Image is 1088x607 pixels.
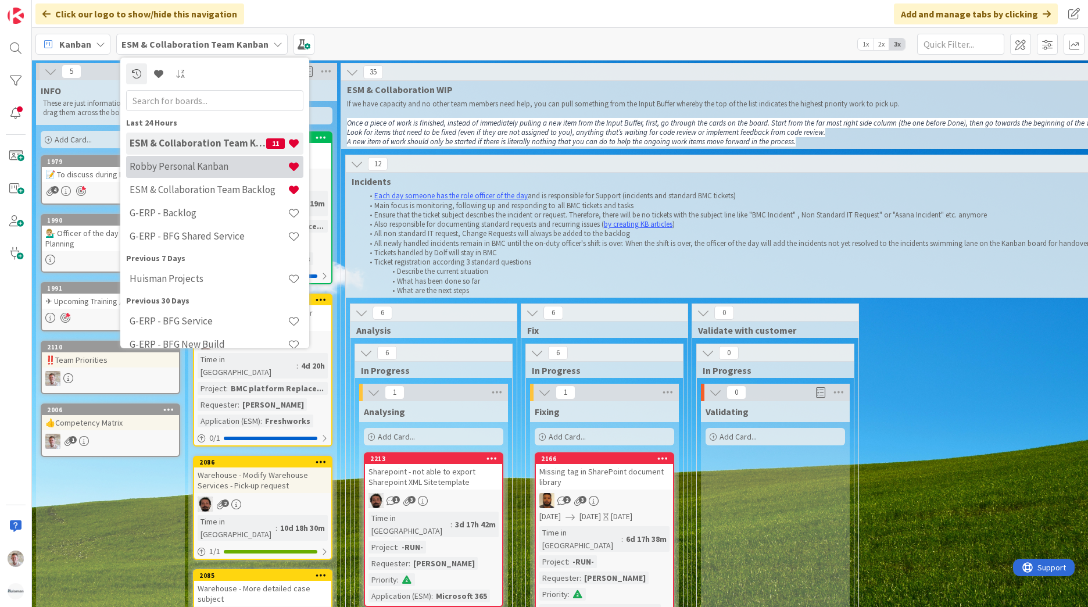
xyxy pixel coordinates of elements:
div: Requester [368,557,409,570]
b: ESM & Collaboration Team Kanban [121,38,269,50]
img: AC [198,497,213,512]
span: : [431,590,433,602]
div: 1979 [47,158,179,166]
div: 2006 [42,405,179,415]
span: 5 [62,65,81,78]
div: 2166Missing tag in SharePoint document library [536,454,673,490]
span: Add Card... [549,431,586,442]
span: : [568,555,570,568]
div: 1991✈ Upcoming Training / Holidays etc. [42,283,179,309]
div: Requester [539,572,579,584]
img: Rd [8,551,24,567]
div: Click our logo to show/hide this navigation [35,3,244,24]
div: Project [198,382,226,395]
span: 1 [69,436,77,444]
span: 2x [874,38,889,50]
div: Application (ESM) [198,415,260,427]
h4: G-ERP - BFG New Build [130,338,288,350]
div: 10d 18h 30m [277,522,328,534]
div: 2006👍Competency Matrix [42,405,179,430]
div: [DATE] [611,510,632,523]
div: 2006 [47,406,179,414]
div: DM [536,493,673,508]
div: 2085Warehouse - More detailed case subject [194,570,331,606]
div: 1979📝 To discuss during Daily [42,156,179,182]
span: In Progress [703,365,839,376]
span: Add Card... [720,431,757,442]
div: 2166 [541,455,673,463]
em: Look for items that need to be fixed (even if they are not assigned to you), anything that’s wait... [347,127,825,137]
span: : [238,398,239,411]
span: 1 [385,385,405,399]
img: Rd [45,371,60,386]
div: Previous 7 Days [126,252,303,265]
span: In Progress [361,365,498,376]
div: Priority [539,588,568,601]
div: 1979 [42,156,179,167]
span: Analysis [356,324,502,336]
span: Add Card... [55,134,92,145]
span: 35 [363,65,383,79]
span: : [226,382,228,395]
div: Freshworks [262,415,313,427]
h4: Robby Personal Kanban [130,160,288,172]
span: : [296,359,298,372]
span: Validate with customer [698,324,844,336]
span: 0 [714,306,734,320]
div: Warehouse - Modify Warehouse Services - Pick-up request [194,467,331,493]
div: 2086Warehouse - Modify Warehouse Services - Pick-up request [194,457,331,493]
span: 3x [889,38,905,50]
div: Last 24 Hours [126,117,303,129]
span: : [579,572,581,584]
h4: G-ERP - Backlog [130,207,288,219]
div: 4d 20h [298,359,328,372]
div: [PERSON_NAME] [239,398,307,411]
img: avatar [8,583,24,599]
span: 6 [548,346,568,360]
span: 3 [579,496,586,504]
img: DM [539,493,554,508]
span: : [409,557,410,570]
span: 1 / 1 [209,545,220,558]
div: Time in [GEOGRAPHIC_DATA] [368,512,450,537]
div: 2085 [194,570,331,581]
div: 1990 [42,215,179,226]
div: ✈ Upcoming Training / Holidays etc. [42,294,179,309]
span: 0 / 1 [209,432,220,444]
div: Warehouse - More detailed case subject [194,581,331,606]
span: Analysing [364,406,405,417]
span: : [568,588,570,601]
div: 2166 [536,454,673,464]
div: Time in [GEOGRAPHIC_DATA] [539,526,621,552]
h4: ESM & Collaboration Team Kanban [130,137,266,149]
span: : [621,533,623,545]
span: Validating [706,406,749,417]
div: [PERSON_NAME] [581,572,649,584]
a: by creating KB articles [604,219,672,229]
div: -RUN- [399,541,426,554]
div: 1990💁🏼‍♂️ Officer of the day (Support role) Planning [42,215,179,251]
em: A new item of work should only be started if there is literally nothing that you can do to help t... [347,137,796,147]
div: Time in [GEOGRAPHIC_DATA] [198,353,296,379]
div: AC [365,493,502,508]
div: 0/1 [194,431,331,445]
span: 0 [719,346,739,360]
div: Time in [GEOGRAPHIC_DATA] [198,515,275,541]
span: : [275,522,277,534]
h4: Huisman Projects [130,273,288,284]
span: Support [24,2,53,16]
h4: ESM & Collaboration Team Backlog [130,184,288,195]
div: Rd [42,371,179,386]
div: 1991 [42,283,179,294]
span: Kanban [59,37,91,51]
div: 💁🏼‍♂️ Officer of the day (Support role) Planning [42,226,179,251]
div: Missing tag in SharePoint document library [536,464,673,490]
span: In Progress [532,365,668,376]
div: Rd [42,434,179,449]
span: : [397,541,399,554]
div: 3d 17h 42m [452,518,499,531]
div: 2213 [370,455,502,463]
span: Fix [527,324,673,336]
div: Project [539,555,568,568]
div: 2213 [365,454,502,464]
